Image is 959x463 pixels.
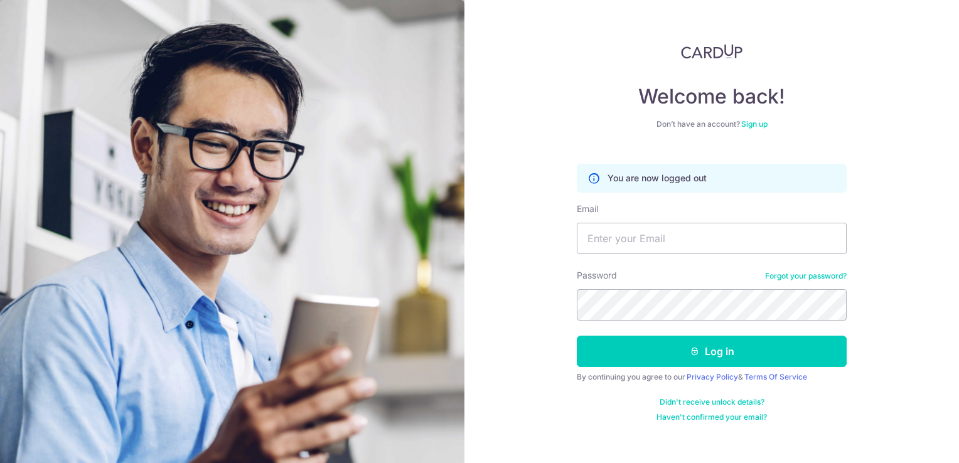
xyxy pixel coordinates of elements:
[744,372,807,381] a: Terms Of Service
[660,397,764,407] a: Didn't receive unlock details?
[577,84,847,109] h4: Welcome back!
[577,203,598,215] label: Email
[687,372,738,381] a: Privacy Policy
[741,119,768,129] a: Sign up
[577,336,847,367] button: Log in
[656,412,767,422] a: Haven't confirmed your email?
[577,269,617,282] label: Password
[577,223,847,254] input: Enter your Email
[577,372,847,382] div: By continuing you agree to our &
[681,44,742,59] img: CardUp Logo
[765,271,847,281] a: Forgot your password?
[608,172,707,184] p: You are now logged out
[577,119,847,129] div: Don’t have an account?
